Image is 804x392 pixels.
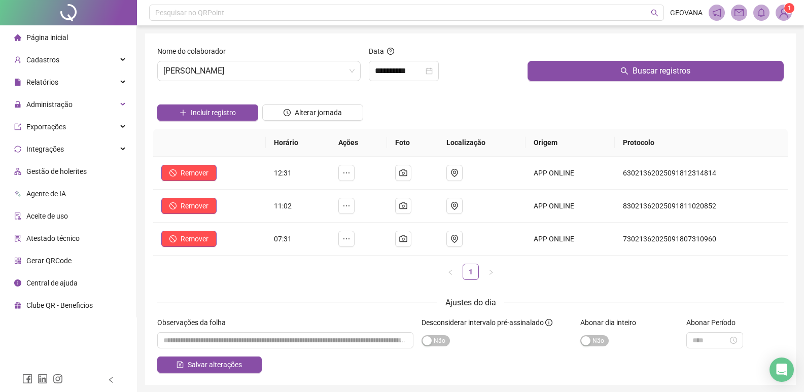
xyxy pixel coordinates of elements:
span: camera [399,235,407,243]
button: Incluir registro [157,104,258,121]
label: Abonar Período [686,317,742,328]
span: search [620,67,628,75]
span: environment [450,169,459,177]
span: question-circle [387,48,394,55]
span: right [488,269,494,275]
span: stop [169,202,177,209]
span: Integrações [26,145,64,153]
span: Remover [181,167,208,179]
span: camera [399,169,407,177]
span: left [108,376,115,383]
span: gift [14,302,21,309]
th: Localização [438,129,526,157]
span: solution [14,235,21,242]
span: info-circle [14,279,21,287]
span: lock [14,101,21,108]
a: Alterar jornada [262,110,363,118]
span: camera [399,202,407,210]
span: Administração [26,100,73,109]
span: linkedin [38,374,48,384]
th: Foto [387,129,438,157]
span: left [447,269,453,275]
button: Remover [161,231,217,247]
span: Gerar QRCode [26,257,72,265]
span: Cadastros [26,56,59,64]
span: ellipsis [342,169,351,177]
span: Remover [181,233,208,244]
a: 1 [463,264,478,279]
span: search [651,9,658,17]
label: Observações da folha [157,317,232,328]
label: Nome do colaborador [157,46,232,57]
span: audit [14,212,21,220]
td: APP ONLINE [526,157,615,190]
span: 07:31 [274,235,292,243]
span: facebook [22,374,32,384]
span: ellipsis [342,235,351,243]
span: Incluir registro [191,107,236,118]
sup: Atualize o seu contato no menu Meus Dados [784,3,794,13]
span: stop [169,235,177,242]
span: Relatórios [26,78,58,86]
span: Agente de IA [26,190,66,198]
span: ellipsis [342,202,351,210]
span: Alterar jornada [295,107,342,118]
span: Página inicial [26,33,68,42]
span: Exportações [26,123,66,131]
span: bell [757,8,766,17]
img: 93960 [776,5,791,20]
td: APP ONLINE [526,223,615,256]
button: Remover [161,165,217,181]
td: 83021362025091811020852 [615,190,788,223]
span: Salvar alterações [188,359,242,370]
span: 11:02 [274,202,292,210]
span: Atestado técnico [26,234,80,242]
th: Horário [266,129,330,157]
span: RAFAEL GOMES LIMA [163,61,355,81]
span: stop [169,169,177,176]
span: apartment [14,168,21,175]
span: 1 [788,5,791,12]
span: Gestão de holerites [26,167,87,175]
span: user-add [14,56,21,63]
th: Origem [526,129,615,157]
li: Página anterior [442,264,459,280]
td: 63021362025091812314814 [615,157,788,190]
button: Alterar jornada [262,104,363,121]
button: right [483,264,499,280]
span: plus [180,109,187,116]
li: Próxima página [483,264,499,280]
span: Aceite de uso [26,212,68,220]
span: file [14,79,21,86]
td: APP ONLINE [526,190,615,223]
span: 12:31 [274,169,292,177]
span: save [177,361,184,368]
button: left [442,264,459,280]
span: environment [450,202,459,210]
th: Ações [330,129,387,157]
button: Remover [161,198,217,214]
span: Clube QR - Beneficios [26,301,93,309]
label: Abonar dia inteiro [580,317,643,328]
button: Salvar alterações [157,357,262,373]
span: info-circle [545,319,552,326]
span: Desconsiderar intervalo pré-assinalado [422,318,544,327]
th: Protocolo [615,129,788,157]
span: instagram [53,374,63,384]
span: Buscar registros [633,65,690,77]
div: Open Intercom Messenger [770,358,794,382]
span: mail [735,8,744,17]
span: environment [450,235,459,243]
button: Buscar registros [528,61,784,81]
span: GEOVANA [670,7,703,18]
span: notification [712,8,721,17]
span: export [14,123,21,130]
span: Central de ajuda [26,279,78,287]
span: home [14,34,21,41]
span: Ajustes do dia [445,298,496,307]
li: 1 [463,264,479,280]
span: Data [369,47,384,55]
span: Remover [181,200,208,211]
td: 73021362025091807310960 [615,223,788,256]
span: sync [14,146,21,153]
